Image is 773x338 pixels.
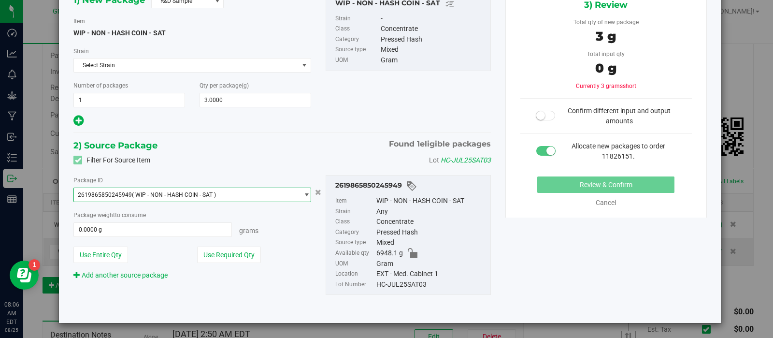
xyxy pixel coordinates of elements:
button: Cancel button [312,185,324,199]
label: Location [335,269,374,279]
span: Package ID [73,177,103,184]
label: Item [73,17,85,26]
label: Available qty [335,248,374,259]
span: 0 g [595,60,616,76]
label: Category [335,227,374,238]
span: Allocate new packages to order 11826151. [572,142,665,160]
div: Gram [381,55,486,66]
span: select [298,188,310,202]
span: (g) [242,82,249,89]
span: Currently 3 grams [576,83,636,89]
a: Cancel [596,199,616,206]
span: 2619865850245949 [78,191,132,198]
label: UOM [335,55,379,66]
label: Strain [335,14,379,24]
span: Grams [239,227,258,235]
label: Class [335,217,374,227]
label: Strain [335,206,374,217]
span: ( WIP - NON - HASH COIN - SAT ) [132,191,216,198]
label: Item [335,196,374,206]
label: Filter For Source Item [73,155,150,165]
span: select [298,59,310,72]
label: Category [335,34,379,45]
div: Gram [376,259,486,269]
span: Total qty of new package [573,19,639,26]
div: Any [376,206,486,217]
span: Found eligible packages [389,138,491,150]
button: Use Required Qty [197,247,261,263]
button: Review & Confirm [537,176,674,193]
iframe: Resource center [10,261,39,290]
iframe: Resource center unread badge [29,259,40,271]
div: Pressed Hash [381,34,486,45]
span: short [623,83,636,89]
div: EXT - Med. Cabinet 1 [376,269,486,279]
div: Concentrate [376,217,486,227]
span: Select Strain [74,59,298,72]
a: Add another source package [73,271,168,279]
input: 1 [74,93,185,107]
span: Total input qty [587,51,625,58]
input: 0.0000 g [74,223,231,236]
div: Concentrate [381,24,486,34]
label: UOM [335,259,374,269]
span: Confirm different input and output amounts [568,107,671,125]
div: Mixed [381,44,486,55]
span: 6948.1 g [376,248,403,259]
span: weight [98,212,115,219]
div: Mixed [376,237,486,248]
div: WIP - NON - HASH COIN - SAT [376,196,486,206]
span: Add new output [73,118,84,126]
label: Source type [335,237,374,248]
span: Package to consume [73,212,146,219]
span: Number of packages [73,82,128,89]
label: Lot Number [335,279,374,290]
label: Class [335,24,379,34]
div: HC-JUL25SAT03 [376,279,486,290]
span: Lot [429,156,439,164]
div: Pressed Hash [376,227,486,238]
label: Source type [335,44,379,55]
span: 1 [417,139,420,148]
span: HC-JUL25SAT03 [441,156,491,164]
label: Strain [73,47,89,56]
input: 3.0000 [200,93,311,107]
div: 2619865850245949 [335,180,486,192]
span: WIP - NON - HASH COIN - SAT [73,29,166,37]
button: Use Entire Qty [73,247,128,263]
span: 2) Source Package [73,138,157,153]
div: - [381,14,486,24]
span: Qty per package [200,82,249,89]
span: 3 g [596,29,616,44]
